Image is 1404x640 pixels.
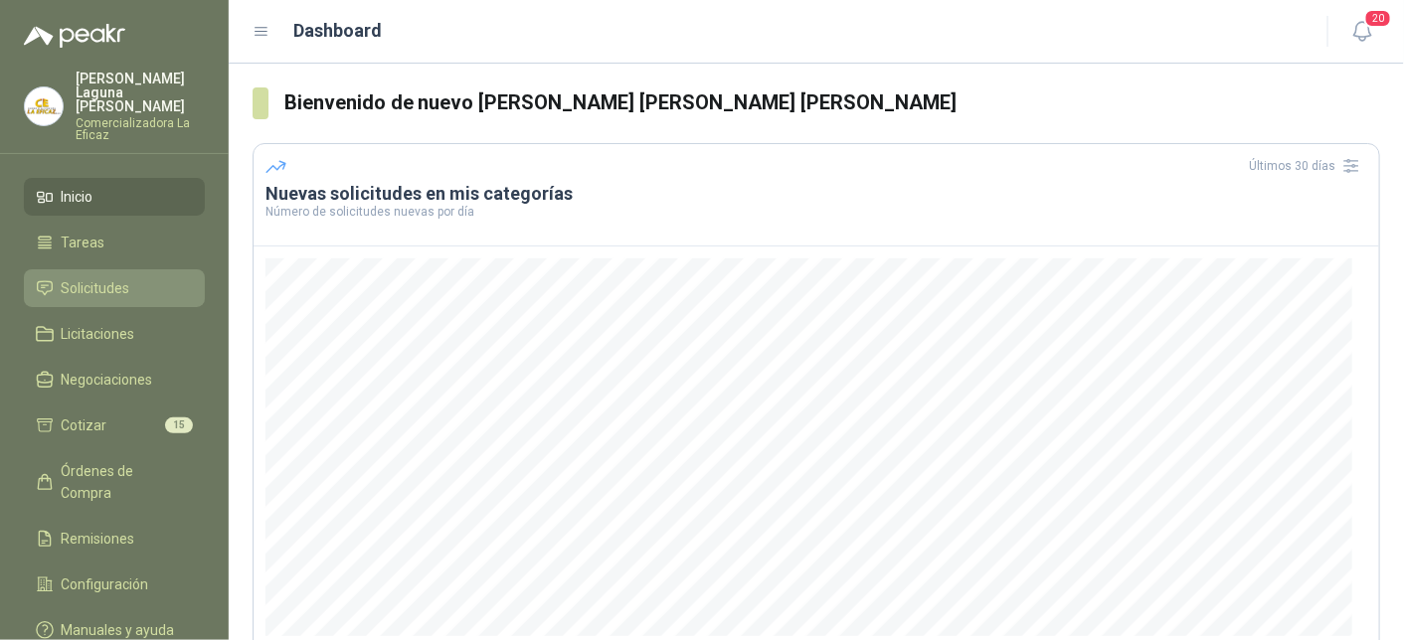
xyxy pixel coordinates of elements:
[62,414,107,436] span: Cotizar
[76,117,205,141] p: Comercializadora La Eficaz
[284,87,1380,118] h3: Bienvenido de nuevo [PERSON_NAME] [PERSON_NAME] [PERSON_NAME]
[1364,9,1392,28] span: 20
[62,369,153,391] span: Negociaciones
[62,232,105,253] span: Tareas
[62,460,186,504] span: Órdenes de Compra
[24,565,205,603] a: Configuración
[1249,150,1367,182] div: Últimos 30 días
[24,269,205,307] a: Solicitudes
[76,72,205,113] p: [PERSON_NAME] Laguna [PERSON_NAME]
[24,224,205,261] a: Tareas
[62,323,135,345] span: Licitaciones
[62,528,135,550] span: Remisiones
[24,361,205,399] a: Negociaciones
[24,520,205,558] a: Remisiones
[25,87,63,125] img: Company Logo
[165,417,193,433] span: 15
[24,178,205,216] a: Inicio
[24,406,205,444] a: Cotizar15
[24,452,205,512] a: Órdenes de Compra
[24,24,125,48] img: Logo peakr
[1344,14,1380,50] button: 20
[62,186,93,208] span: Inicio
[294,17,383,45] h1: Dashboard
[24,315,205,353] a: Licitaciones
[265,182,1367,206] h3: Nuevas solicitudes en mis categorías
[265,206,1367,218] p: Número de solicitudes nuevas por día
[62,573,149,595] span: Configuración
[62,277,130,299] span: Solicitudes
